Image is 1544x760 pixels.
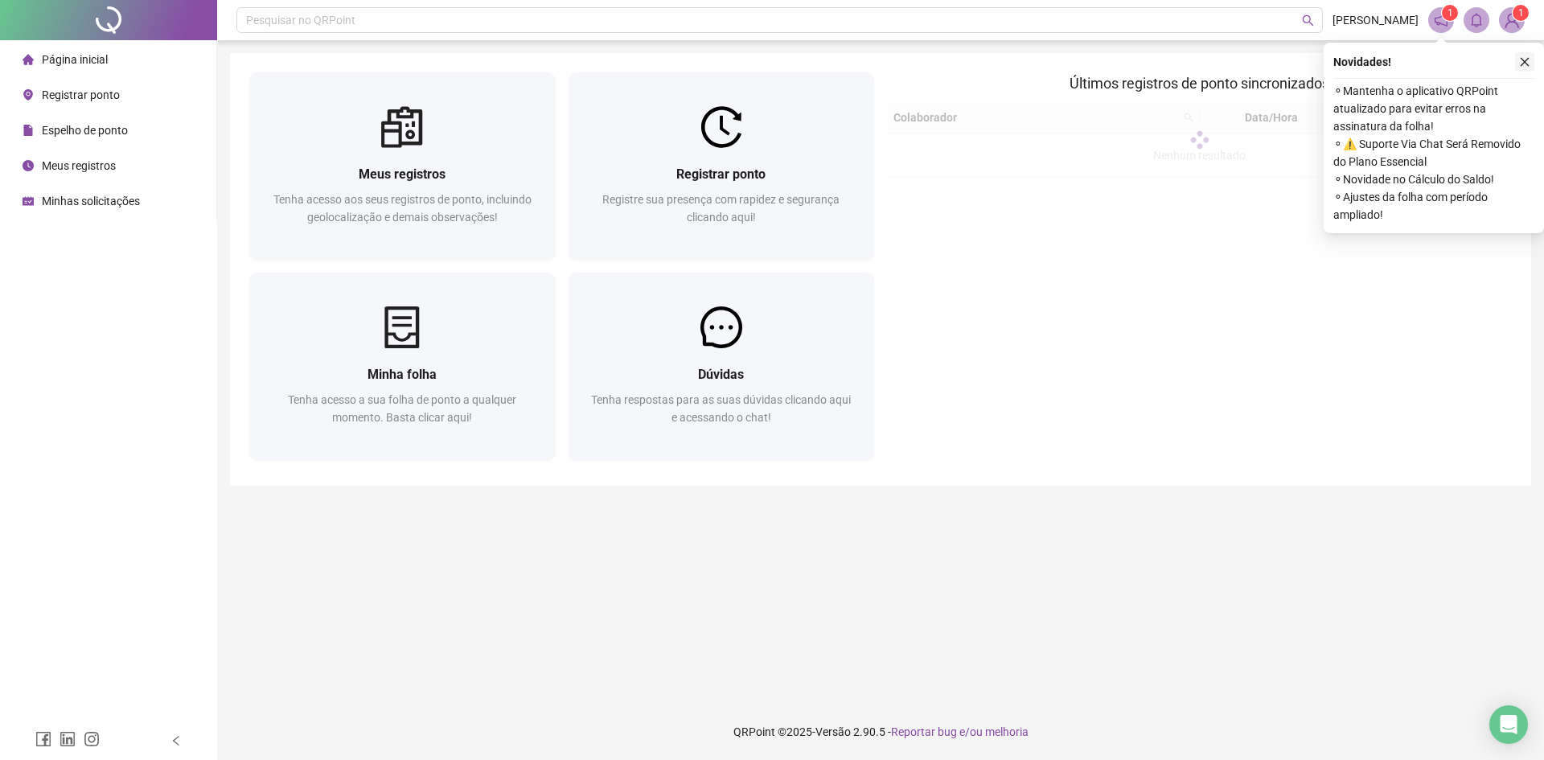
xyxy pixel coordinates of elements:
span: facebook [35,731,51,747]
span: instagram [84,731,100,747]
a: Minha folhaTenha acesso a sua folha de ponto a qualquer momento. Basta clicar aqui! [249,273,556,460]
sup: Atualize o seu contato no menu Meus Dados [1513,5,1529,21]
span: Registrar ponto [676,166,766,182]
span: bell [1469,13,1484,27]
span: Tenha acesso aos seus registros de ponto, incluindo geolocalização e demais observações! [273,193,532,224]
a: Registrar pontoRegistre sua presença com rapidez e segurança clicando aqui! [569,72,875,260]
span: left [170,735,182,746]
span: close [1519,56,1530,68]
span: ⚬ ⚠️ Suporte Via Chat Será Removido do Plano Essencial [1333,135,1534,170]
span: Minha folha [368,367,437,382]
span: Meus registros [359,166,446,182]
span: ⚬ Novidade no Cálculo do Saldo! [1333,170,1534,188]
span: 1 [1447,7,1453,18]
img: 84421 [1500,8,1524,32]
span: Tenha acesso a sua folha de ponto a qualquer momento. Basta clicar aqui! [288,393,516,424]
sup: 1 [1442,5,1458,21]
span: clock-circle [23,160,34,171]
span: Tenha respostas para as suas dúvidas clicando aqui e acessando o chat! [591,393,851,424]
span: Novidades ! [1333,53,1391,71]
span: Minhas solicitações [42,195,140,207]
a: Meus registrosTenha acesso aos seus registros de ponto, incluindo geolocalização e demais observa... [249,72,556,260]
span: Registrar ponto [42,88,120,101]
footer: QRPoint © 2025 - 2.90.5 - [217,704,1544,760]
span: home [23,54,34,65]
span: notification [1434,13,1448,27]
a: DúvidasTenha respostas para as suas dúvidas clicando aqui e acessando o chat! [569,273,875,460]
span: Reportar bug e/ou melhoria [891,725,1029,738]
span: Últimos registros de ponto sincronizados [1070,75,1329,92]
span: Versão [815,725,851,738]
span: Espelho de ponto [42,124,128,137]
span: 1 [1518,7,1524,18]
span: Registre sua presença com rapidez e segurança clicando aqui! [602,193,840,224]
div: Open Intercom Messenger [1489,705,1528,744]
span: environment [23,89,34,101]
span: ⚬ Ajustes da folha com período ampliado! [1333,188,1534,224]
span: Dúvidas [698,367,744,382]
span: schedule [23,195,34,207]
span: Página inicial [42,53,108,66]
span: Meus registros [42,159,116,172]
span: search [1302,14,1314,27]
span: [PERSON_NAME] [1333,11,1419,29]
span: file [23,125,34,136]
span: linkedin [60,731,76,747]
span: ⚬ Mantenha o aplicativo QRPoint atualizado para evitar erros na assinatura da folha! [1333,82,1534,135]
